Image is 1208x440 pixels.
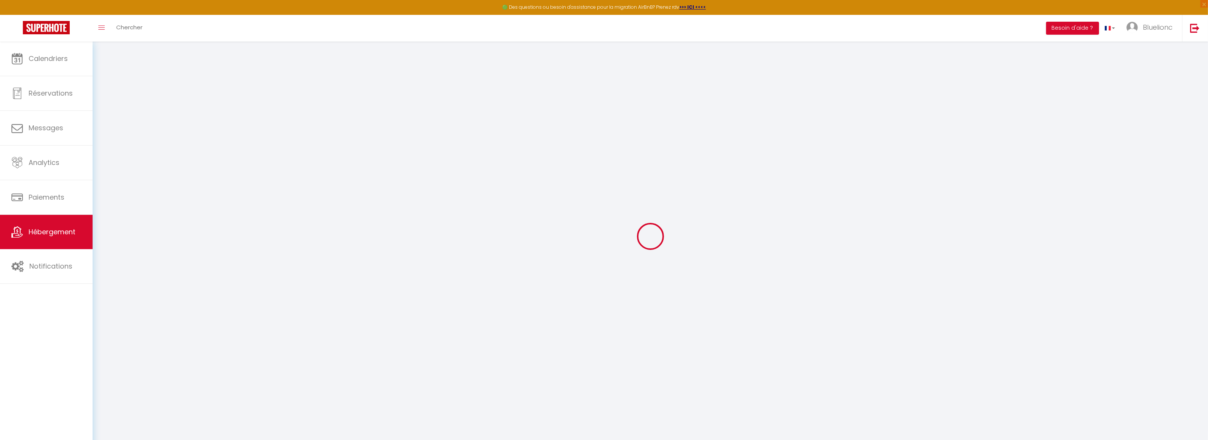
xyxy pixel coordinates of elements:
[29,261,72,271] span: Notifications
[29,123,63,133] span: Messages
[1143,22,1173,32] span: Bluelionc
[29,88,73,98] span: Réservations
[29,227,75,237] span: Hébergement
[23,21,70,34] img: Super Booking
[29,192,64,202] span: Paiements
[1121,15,1182,42] a: ... Bluelionc
[116,23,142,31] span: Chercher
[29,158,59,167] span: Analytics
[1190,23,1200,33] img: logout
[679,4,706,10] a: >>> ICI <<<<
[29,54,68,63] span: Calendriers
[1046,22,1099,35] button: Besoin d'aide ?
[1126,22,1138,33] img: ...
[110,15,148,42] a: Chercher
